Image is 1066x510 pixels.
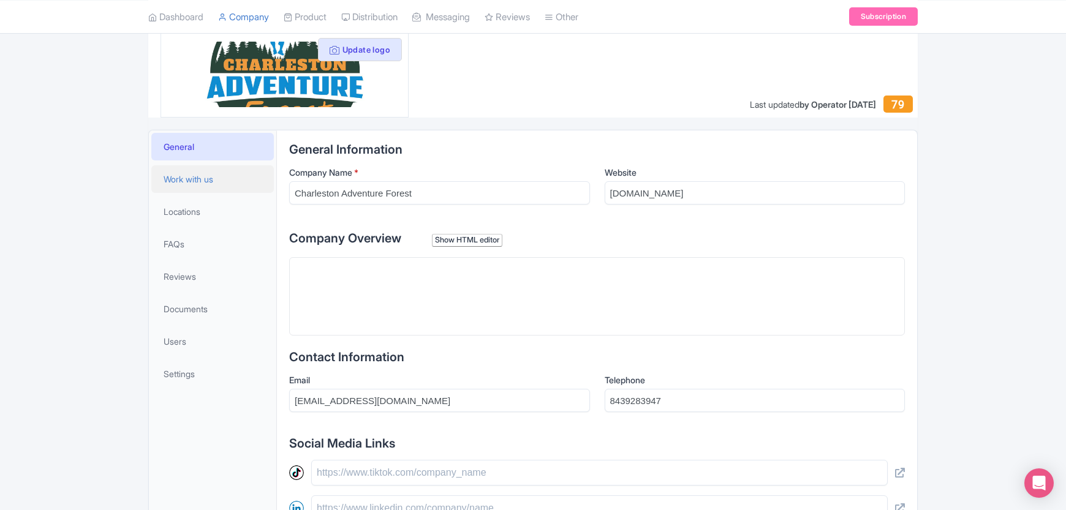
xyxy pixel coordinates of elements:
[164,335,186,348] span: Users
[289,465,304,480] img: tiktok-round-01-ca200c7ba8d03f2cade56905edf8567d.svg
[849,7,918,26] a: Subscription
[289,375,310,385] span: Email
[164,205,200,218] span: Locations
[151,230,274,258] a: FAQs
[186,42,383,107] img: w3kggoj9ktbyffwkev1i.jpg
[164,238,184,250] span: FAQs
[151,165,274,193] a: Work with us
[164,140,194,153] span: General
[151,328,274,355] a: Users
[289,167,352,178] span: Company Name
[289,143,905,156] h2: General Information
[151,295,274,323] a: Documents
[164,367,195,380] span: Settings
[605,375,645,385] span: Telephone
[289,350,905,364] h2: Contact Information
[311,460,888,486] input: https://www.tiktok.com/company_name
[164,302,208,315] span: Documents
[605,167,637,178] span: Website
[750,98,876,111] div: Last updated
[151,360,274,388] a: Settings
[318,38,402,61] button: Update logo
[151,263,274,290] a: Reviews
[151,198,274,225] a: Locations
[799,99,876,110] span: by Operator [DATE]
[164,270,196,283] span: Reviews
[432,234,502,247] div: Show HTML editor
[164,173,213,186] span: Work with us
[891,98,904,111] span: 79
[289,437,905,450] h2: Social Media Links
[151,133,274,160] a: General
[1024,468,1054,498] div: Open Intercom Messenger
[289,231,401,246] span: Company Overview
